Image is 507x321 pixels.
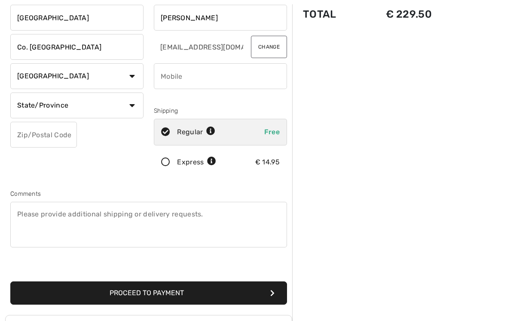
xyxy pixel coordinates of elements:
div: Shipping [154,106,287,115]
div: Express [177,157,216,167]
input: E-mail [154,34,244,60]
input: Address line 2 [10,5,144,31]
input: Zip/Postal Code [10,122,77,148]
div: Regular [177,127,215,137]
div: € 14.95 [255,157,280,167]
button: Proceed to Payment [10,281,287,305]
input: City [10,34,144,60]
span: Free [264,128,280,136]
input: Last name [154,5,287,31]
button: Change [251,36,287,58]
div: Comments [10,189,287,198]
input: Mobile [154,63,287,89]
